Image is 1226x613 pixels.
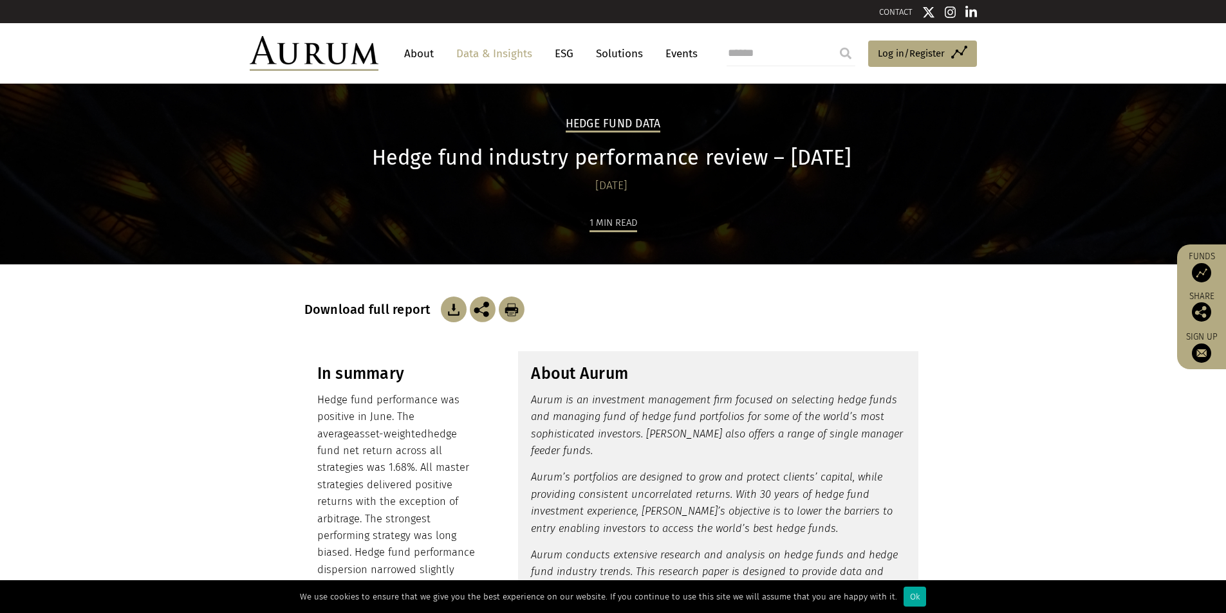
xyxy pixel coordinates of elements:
div: 1 min read [590,215,637,232]
img: Download Article [499,297,525,322]
div: [DATE] [304,177,919,195]
em: Aurum is an investment management firm focused on selecting hedge funds and managing fund of hedg... [531,394,903,457]
img: Sign up to our newsletter [1192,343,1211,363]
a: CONTACT [879,7,913,17]
a: About [398,42,440,66]
img: Access Funds [1192,263,1211,282]
span: Log in/Register [878,46,945,61]
a: Data & Insights [450,42,539,66]
em: Aurum conducts extensive research and analysis on hedge funds and hedge fund industry trends. Thi... [531,549,898,612]
div: Ok [904,587,926,607]
h3: Download full report [304,302,438,317]
img: Aurum [250,36,378,71]
img: Linkedin icon [965,6,977,19]
a: Sign up [1184,331,1220,363]
a: ESG [548,42,580,66]
img: Share this post [470,297,496,322]
h3: In summary [317,364,478,383]
img: Share this post [1192,302,1211,322]
a: Funds [1184,251,1220,282]
img: Instagram icon [945,6,956,19]
h3: About Aurum [531,364,906,383]
h2: Hedge Fund Data [566,117,661,133]
img: Download Article [441,297,467,322]
h1: Hedge fund industry performance review – [DATE] [304,145,919,170]
a: Events [659,42,698,66]
a: Log in/Register [868,41,977,68]
input: Submit [833,41,859,66]
div: Share [1184,292,1220,322]
em: Aurum’s portfolios are designed to grow and protect clients’ capital, while providing consistent ... [531,471,893,534]
img: Twitter icon [922,6,935,19]
span: asset-weighted [354,428,427,440]
p: Hedge fund performance was positive in June. The average hedge fund net return across all strateg... [317,392,478,596]
a: Solutions [590,42,649,66]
